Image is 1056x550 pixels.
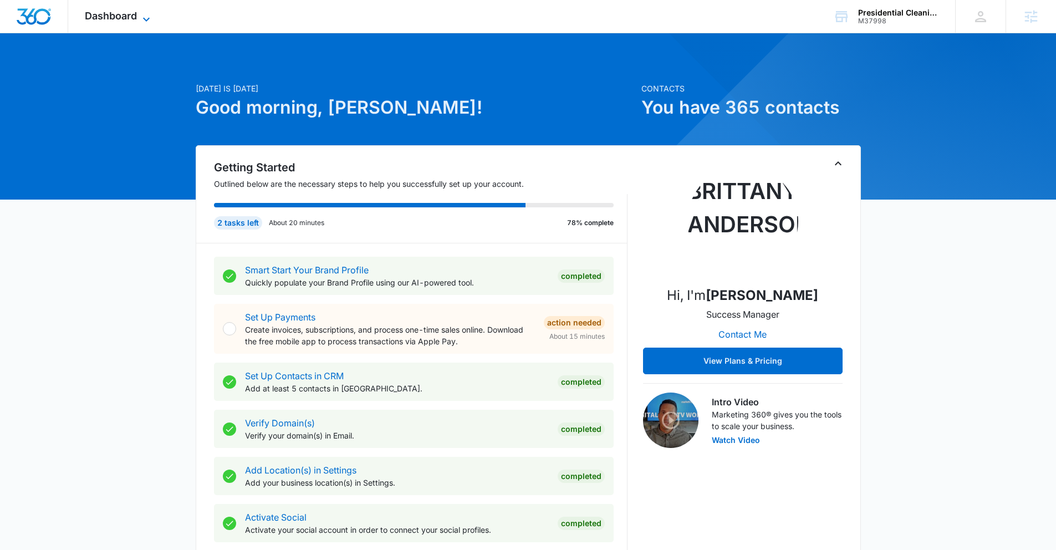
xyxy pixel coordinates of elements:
[558,470,605,483] div: Completed
[214,178,628,190] p: Outlined below are the necessary steps to help you successfully set up your account.
[687,166,798,277] img: Brittany Anderson
[558,269,605,283] div: Completed
[196,94,635,121] h1: Good morning, [PERSON_NAME]!
[558,422,605,436] div: Completed
[549,332,605,342] span: About 15 minutes
[245,512,307,523] a: Activate Social
[706,287,818,303] strong: [PERSON_NAME]
[858,17,939,25] div: account id
[643,393,698,448] img: Intro Video
[245,417,315,429] a: Verify Domain(s)
[245,524,549,536] p: Activate your social account in order to connect your social profiles.
[245,324,535,347] p: Create invoices, subscriptions, and process one-time sales online. Download the free mobile app t...
[245,264,369,276] a: Smart Start Your Brand Profile
[85,10,137,22] span: Dashboard
[269,218,324,228] p: About 20 minutes
[712,395,843,409] h3: Intro Video
[245,370,344,381] a: Set Up Contacts in CRM
[245,312,315,323] a: Set Up Payments
[245,383,549,394] p: Add at least 5 contacts in [GEOGRAPHIC_DATA].
[558,375,605,389] div: Completed
[641,83,861,94] p: Contacts
[643,348,843,374] button: View Plans & Pricing
[641,94,861,121] h1: You have 365 contacts
[196,83,635,94] p: [DATE] is [DATE]
[707,321,778,348] button: Contact Me
[544,316,605,329] div: Action Needed
[712,436,760,444] button: Watch Video
[558,517,605,530] div: Completed
[245,477,549,488] p: Add your business location(s) in Settings.
[245,277,549,288] p: Quickly populate your Brand Profile using our AI-powered tool.
[245,430,549,441] p: Verify your domain(s) in Email.
[245,465,356,476] a: Add Location(s) in Settings
[667,286,818,305] p: Hi, I'm
[706,308,779,321] p: Success Manager
[712,409,843,432] p: Marketing 360® gives you the tools to scale your business.
[214,216,262,230] div: 2 tasks left
[858,8,939,17] div: account name
[567,218,614,228] p: 78% complete
[214,159,628,176] h2: Getting Started
[831,157,845,170] button: Toggle Collapse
